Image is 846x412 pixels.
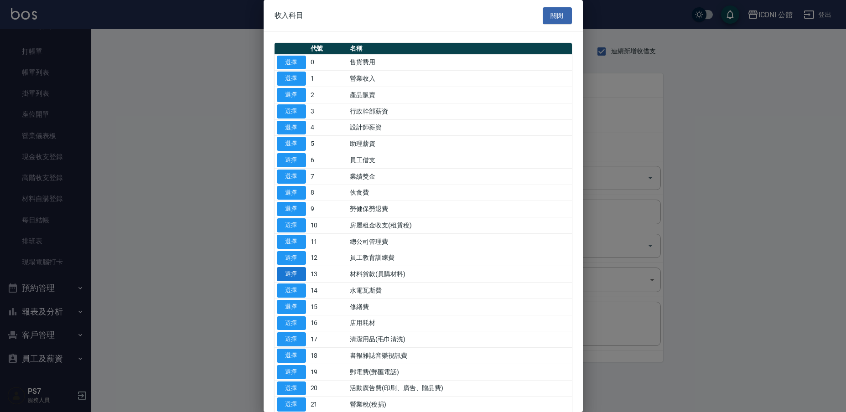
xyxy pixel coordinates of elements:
button: 選擇 [277,349,306,363]
td: 17 [308,331,348,348]
th: 代號 [308,43,348,55]
td: 2 [308,87,348,103]
td: 修繕費 [348,299,571,315]
td: 4 [308,119,348,136]
button: 選擇 [277,137,306,151]
button: 選擇 [277,397,306,412]
td: 店用耗材 [348,315,571,331]
td: 勞健保勞退費 [348,201,571,217]
button: 選擇 [277,381,306,396]
button: 選擇 [277,56,306,70]
td: 員工借支 [348,152,571,169]
td: 行政幹部薪資 [348,103,571,119]
td: 6 [308,152,348,169]
td: 伙食費 [348,185,571,201]
td: 活動廣告費(印刷、廣告、贈品費) [348,380,571,397]
td: 3 [308,103,348,119]
button: 選擇 [277,104,306,118]
td: 10 [308,217,348,234]
button: 選擇 [277,365,306,379]
td: 售貨費用 [348,54,571,71]
td: 8 [308,185,348,201]
td: 15 [308,299,348,315]
td: 19 [308,364,348,380]
td: 14 [308,283,348,299]
th: 名稱 [348,43,571,55]
button: 選擇 [277,251,306,265]
td: 郵電費(郵匯電話) [348,364,571,380]
button: 選擇 [277,121,306,135]
button: 選擇 [277,153,306,167]
button: 選擇 [277,283,306,298]
button: 選擇 [277,186,306,200]
td: 水電瓦斯費 [348,283,571,299]
button: 關閉 [543,7,572,24]
td: 員工教育訓練費 [348,250,571,266]
td: 12 [308,250,348,266]
td: 1 [308,71,348,87]
td: 設計師薪資 [348,119,571,136]
td: 總公司管理費 [348,233,571,250]
td: 產品販賣 [348,87,571,103]
td: 11 [308,233,348,250]
td: 20 [308,380,348,397]
button: 選擇 [277,218,306,232]
button: 選擇 [277,267,306,281]
td: 營業收入 [348,71,571,87]
td: 助理薪資 [348,136,571,152]
td: 18 [308,348,348,364]
td: 材料貨款(員購材料) [348,266,571,283]
td: 0 [308,54,348,71]
span: 收入科目 [275,11,304,20]
td: 7 [308,168,348,185]
button: 選擇 [277,300,306,314]
td: 清潔用品(毛巾清洗) [348,331,571,348]
td: 書報雜誌音樂視訊費 [348,348,571,364]
button: 選擇 [277,202,306,216]
td: 16 [308,315,348,331]
button: 選擇 [277,88,306,102]
td: 13 [308,266,348,283]
td: 9 [308,201,348,217]
button: 選擇 [277,72,306,86]
td: 5 [308,136,348,152]
td: 業績獎金 [348,168,571,185]
button: 選擇 [277,332,306,346]
button: 選擇 [277,235,306,249]
td: 房屋租金收支(租賃稅) [348,217,571,234]
button: 選擇 [277,316,306,330]
button: 選擇 [277,170,306,184]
